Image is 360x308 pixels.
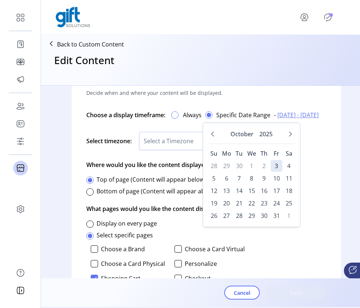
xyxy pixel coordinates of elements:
[258,127,274,141] button: Choose Year
[229,127,255,141] button: Choose Month
[207,129,218,139] button: Previous Month
[271,172,282,184] td: 10
[236,149,243,157] span: Tu
[271,210,282,222] td: 31
[97,219,157,227] label: Display on every page
[221,197,233,209] td: 20
[286,149,292,157] span: Sa
[97,231,153,239] label: Select specific pages
[322,11,334,23] button: Publisher Panel
[221,172,233,184] td: 6
[56,7,90,27] img: logo
[221,197,232,209] span: 20
[203,123,300,227] div: Choose Date
[208,172,220,184] td: 5
[246,160,258,172] td: 1
[101,261,165,267] label: Choose a Card Physical
[233,197,245,209] td: 21
[277,111,319,119] span: [DATE] - [DATE]
[183,111,202,119] label: Always
[216,111,270,119] label: Specific Date Range
[233,185,245,197] td: 14
[224,286,260,300] button: Cancel
[54,52,115,68] h3: Edit Content
[258,160,270,172] td: 2
[246,172,258,184] td: 8
[270,107,322,123] button: -[DATE] - [DATE]
[221,160,233,172] td: 29
[86,107,165,123] div: Choose a display timeframe:
[274,149,279,157] span: Fr
[97,187,246,195] label: Bottom of page (Content will appear above the footer)
[290,8,322,26] button: menu
[97,175,252,183] label: Top of page (Content will appear below main navigation)
[208,185,220,197] td: 12
[185,246,245,252] label: Choose a Card Virtual
[247,149,256,157] span: We
[86,198,234,219] p: What pages would you like the content displayed on?
[283,172,295,184] td: 11
[221,185,232,197] span: 13
[101,246,145,252] label: Choose a Brand
[233,210,245,222] td: 28
[101,275,140,281] label: Shopping Cart
[258,210,270,222] td: 30
[185,275,211,281] label: Checkout
[283,197,295,209] td: 25
[57,40,124,49] p: Back to Custom Content
[208,210,220,222] td: 26
[258,185,270,197] td: 16
[246,185,258,197] td: 15
[221,210,232,222] span: 27
[233,160,245,172] td: 30
[246,197,258,209] td: 22
[185,261,217,267] label: Personalize
[86,83,223,103] p: Decide when and where your content will be displayed.
[258,172,270,184] td: 9
[221,210,233,222] td: 27
[222,149,231,157] span: Mo
[233,172,245,184] td: 7
[221,172,232,184] span: 6
[283,160,295,172] td: 4
[271,197,282,209] td: 24
[260,149,267,157] span: Th
[208,160,220,172] td: 28
[86,155,211,175] p: Where would you like the content displayed?
[86,132,132,150] div: Select timezone:
[271,185,282,197] td: 17
[283,185,295,197] td: 18
[285,129,296,139] button: Next Month
[208,197,220,209] td: 19
[258,197,270,209] td: 23
[271,160,282,172] td: 3
[210,149,217,157] span: Su
[6,6,283,14] body: Rich Text Area. Press ALT-0 for help.
[221,185,233,197] td: 13
[246,210,258,222] td: 29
